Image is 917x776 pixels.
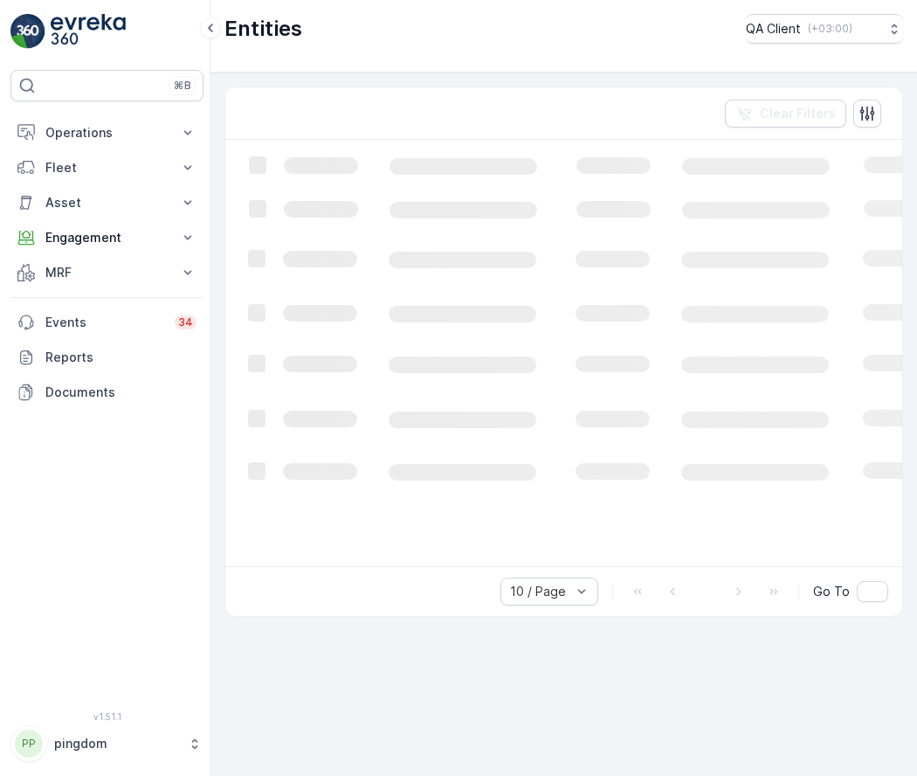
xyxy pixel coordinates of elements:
span: Go To [813,583,850,600]
p: Engagement [45,229,169,246]
a: Events34 [10,305,203,340]
p: Reports [45,349,196,366]
p: Asset [45,194,169,211]
button: MRF [10,255,203,290]
button: Operations [10,115,203,150]
span: v 1.51.1 [10,711,203,722]
p: ( +03:00 ) [808,22,852,36]
p: Events [45,314,164,331]
p: Operations [45,124,169,142]
p: MRF [45,264,169,281]
p: ⌘B [174,79,191,93]
p: Entities [224,15,302,43]
a: Documents [10,375,203,410]
button: Engagement [10,220,203,255]
p: Clear Filters [760,105,836,122]
div: PP [15,730,43,758]
p: 34 [178,315,193,329]
p: QA Client [746,20,801,38]
button: Clear Filters [725,100,846,128]
button: PPpingdom [10,725,203,762]
a: Reports [10,340,203,375]
p: Fleet [45,159,169,177]
img: logo [10,14,45,49]
button: QA Client(+03:00) [746,14,903,44]
img: logo_light-DOdMpM7g.png [51,14,126,49]
p: Documents [45,384,196,401]
button: Asset [10,185,203,220]
button: Fleet [10,150,203,185]
p: pingdom [54,735,179,752]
